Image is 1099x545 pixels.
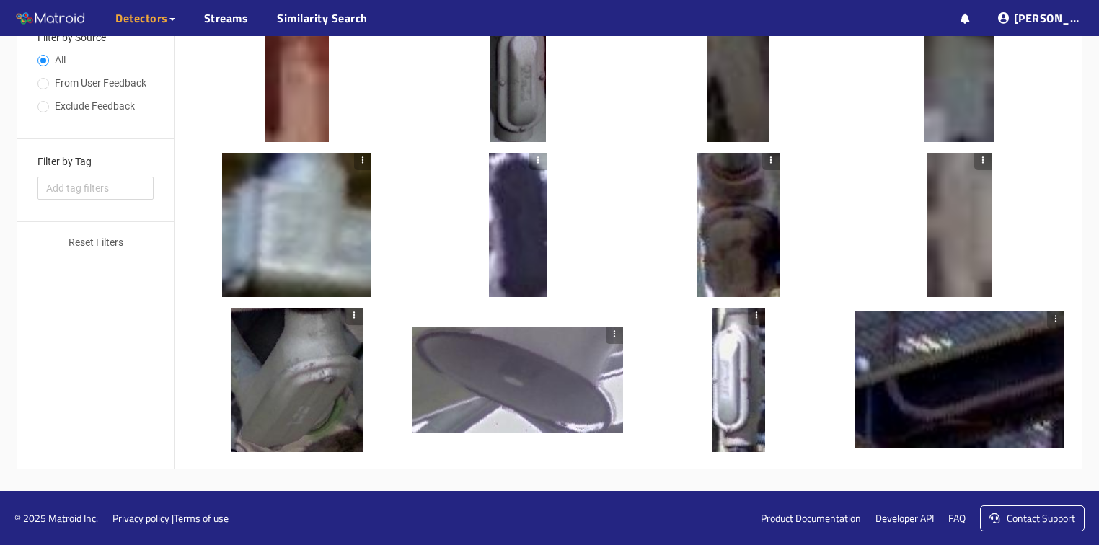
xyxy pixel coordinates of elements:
[277,9,368,27] a: Similarity Search
[49,100,141,112] span: Exclude Feedback
[14,8,87,30] img: Matroid logo
[204,9,249,27] a: Streams
[14,510,98,526] span: © 2025 Matroid Inc.
[69,234,123,250] span: Reset Filters
[980,505,1085,531] a: Contact Support
[112,510,174,526] a: Privacy policy |
[49,54,71,66] span: All
[1007,510,1075,526] span: Contact Support
[37,32,154,43] h3: Filter by Source
[115,9,168,27] span: Detectors
[948,510,966,526] a: FAQ
[761,510,861,526] a: Product Documentation
[33,231,159,254] button: Reset Filters
[875,510,934,526] a: Developer API
[49,77,152,89] span: From User Feedback
[46,180,145,196] span: Add tag filters
[37,156,154,167] h3: Filter by Tag
[174,510,229,526] a: Terms of use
